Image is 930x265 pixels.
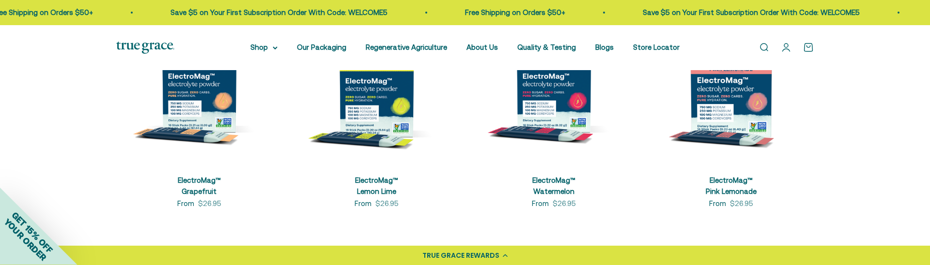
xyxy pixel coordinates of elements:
a: ElectroMag™Lemon Lime [355,176,398,195]
p: Save $5 on Your First Subscription Order With Code: WELCOME5 [627,7,844,18]
sale-price: $26.95 [198,198,221,209]
a: About Us [466,43,498,51]
sale-price: $26.95 [730,198,753,209]
a: Store Locator [633,43,680,51]
a: Quality & Testing [517,43,576,51]
a: ElectroMag™Watermelon [532,176,575,195]
span: From [177,198,194,209]
span: From [709,198,726,209]
span: GET 15% OFF [10,210,55,255]
span: YOUR ORDER [2,217,48,263]
div: TRUE GRACE REWARDS [422,250,499,261]
span: From [532,198,549,209]
a: ElectroMag™Grapefruit [178,176,221,195]
sale-price: $26.95 [553,198,576,209]
a: ElectroMag™Pink Lemonade [706,176,757,195]
summary: Shop [250,42,278,53]
a: Regenerative Agriculture [366,43,447,51]
span: From [355,198,372,209]
a: Our Packaging [297,43,346,51]
p: Save $5 on Your First Subscription Order With Code: WELCOME5 [155,7,372,18]
a: Blogs [595,43,614,51]
sale-price: $26.95 [375,198,399,209]
a: Free Shipping on Orders $50+ [449,8,549,16]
